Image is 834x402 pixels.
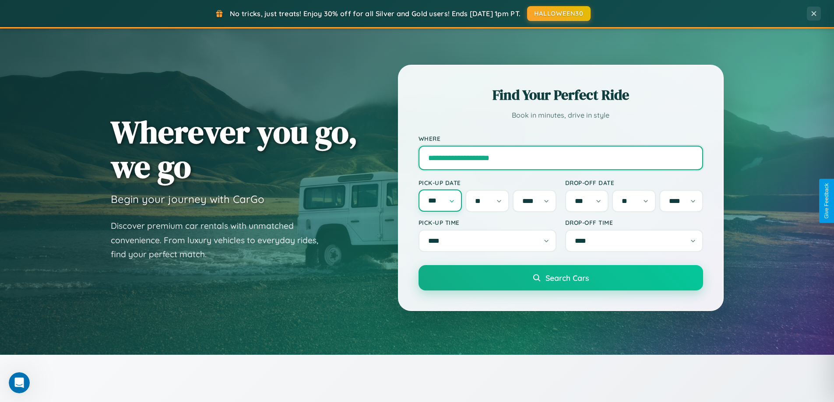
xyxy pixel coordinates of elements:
[9,372,30,393] iframe: Intercom live chat
[419,219,556,226] label: Pick-up Time
[527,6,591,21] button: HALLOWEEN30
[823,183,830,219] div: Give Feedback
[230,9,521,18] span: No tricks, just treats! Enjoy 30% off for all Silver and Gold users! Ends [DATE] 1pm PT.
[111,115,358,184] h1: Wherever you go, we go
[111,192,264,206] h3: Begin your journey with CarGo
[419,265,703,290] button: Search Cars
[111,219,330,262] p: Discover premium car rentals with unmatched convenience. From luxury vehicles to everyday rides, ...
[419,135,703,142] label: Where
[419,179,556,186] label: Pick-up Date
[565,219,703,226] label: Drop-off Time
[545,273,589,283] span: Search Cars
[565,179,703,186] label: Drop-off Date
[419,109,703,122] p: Book in minutes, drive in style
[419,85,703,105] h2: Find Your Perfect Ride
